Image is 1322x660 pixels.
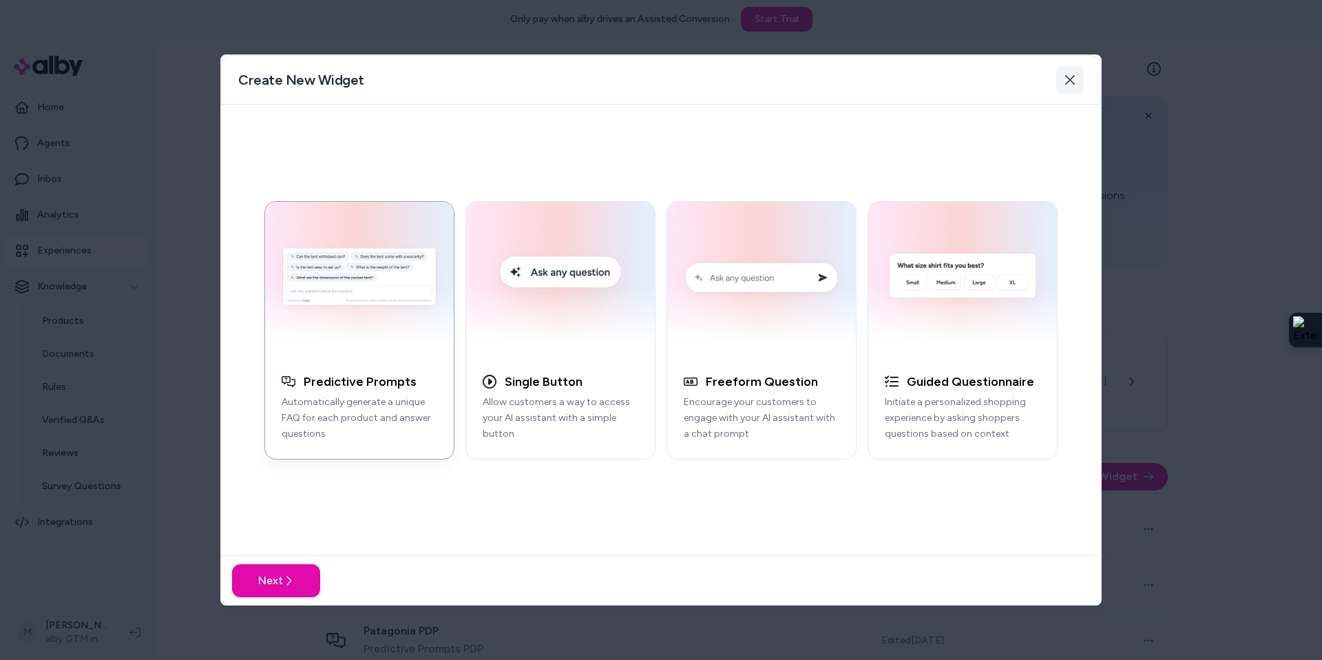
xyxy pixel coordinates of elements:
[684,395,839,442] p: Encourage your customers to engage with your AI assistant with a chat prompt
[474,210,647,349] img: Single Button Embed Example
[238,70,364,90] h2: Create New Widget
[505,374,583,390] h3: Single Button
[907,374,1034,390] h3: Guided Questionnaire
[868,201,1058,460] button: AI Initial Question ExampleGuided QuestionnaireInitiate a personalized shopping experience by ask...
[465,201,655,460] button: Single Button Embed ExampleSingle ButtonAllow customers a way to access your AI assistant with a ...
[264,201,454,460] button: Generative Q&A ExamplePredictive PromptsAutomatically generate a unique FAQ for each product and ...
[483,395,638,442] p: Allow customers a way to access your AI assistant with a simple button
[273,210,445,349] img: Generative Q&A Example
[304,374,417,390] h3: Predictive Prompts
[232,564,320,597] button: Next
[282,395,437,442] p: Automatically generate a unique FAQ for each product and answer questions
[885,395,1040,442] p: Initiate a personalized shopping experience by asking shoppers questions based on context
[877,210,1049,349] img: AI Initial Question Example
[675,210,848,349] img: Conversation Prompt Example
[706,374,818,390] h3: Freeform Question
[667,201,857,460] button: Conversation Prompt ExampleFreeform QuestionEncourage your customers to engage with your AI assis...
